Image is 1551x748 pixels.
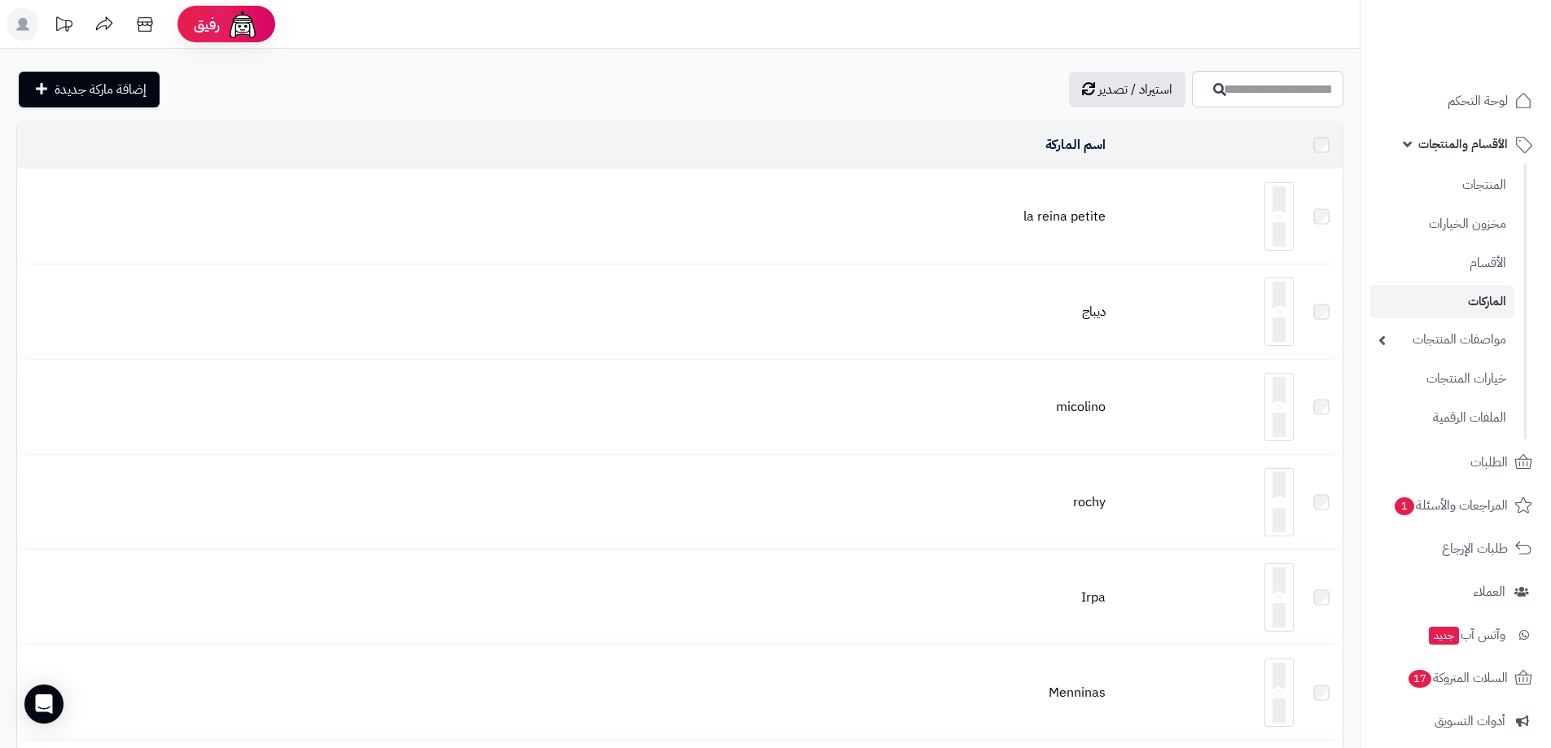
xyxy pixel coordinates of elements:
span: العملاء [1474,580,1505,603]
a: لوحة التحكم [1370,81,1541,120]
a: المنتجات [1370,168,1514,203]
a: المراجعات والأسئلة1 [1370,486,1541,525]
a: rochy [1073,492,1106,512]
a: micolino [1056,397,1106,417]
span: السلات المتروكة [1407,667,1508,689]
span: إضافة ماركة جديدة [55,80,147,99]
a: مخزون الخيارات [1370,207,1514,242]
span: الطلبات [1470,451,1508,474]
a: Irpa [1081,588,1106,607]
span: لوحة التحكم [1448,90,1508,112]
a: مواصفات المنتجات [1370,322,1514,357]
a: خيارات المنتجات [1370,361,1514,396]
a: وآتس آبجديد [1370,615,1541,654]
a: تحديثات المنصة [43,8,84,45]
div: Open Intercom Messenger [24,685,64,724]
a: إضافة ماركة جديدة [19,72,160,107]
span: استيراد / تصدير [1098,80,1172,99]
span: أدوات التسويق [1435,710,1505,733]
span: وآتس آب [1427,623,1505,646]
span: 1 [1395,497,1414,515]
span: طلبات الإرجاع [1442,537,1508,560]
a: استيراد / تصدير [1069,72,1185,107]
span: رفيق [194,15,220,34]
a: أدوات التسويق [1370,702,1541,741]
a: العملاء [1370,572,1541,611]
a: Menninas [1049,683,1106,702]
a: الملفات الرقمية [1370,400,1514,435]
span: الأقسام والمنتجات [1418,133,1508,155]
a: الأقسام [1370,246,1514,281]
a: الطلبات [1370,443,1541,482]
a: اسم الماركة [1045,135,1106,155]
a: la reina petite [1023,207,1106,226]
span: المراجعات والأسئلة [1393,494,1508,517]
img: logo-2.png [1440,46,1536,80]
img: ai-face.png [226,8,259,41]
a: السلات المتروكة17 [1370,658,1541,698]
span: 17 [1409,670,1431,688]
a: ديباج [1082,302,1106,322]
a: الماركات [1370,285,1514,318]
span: جديد [1429,627,1459,645]
a: طلبات الإرجاع [1370,529,1541,568]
